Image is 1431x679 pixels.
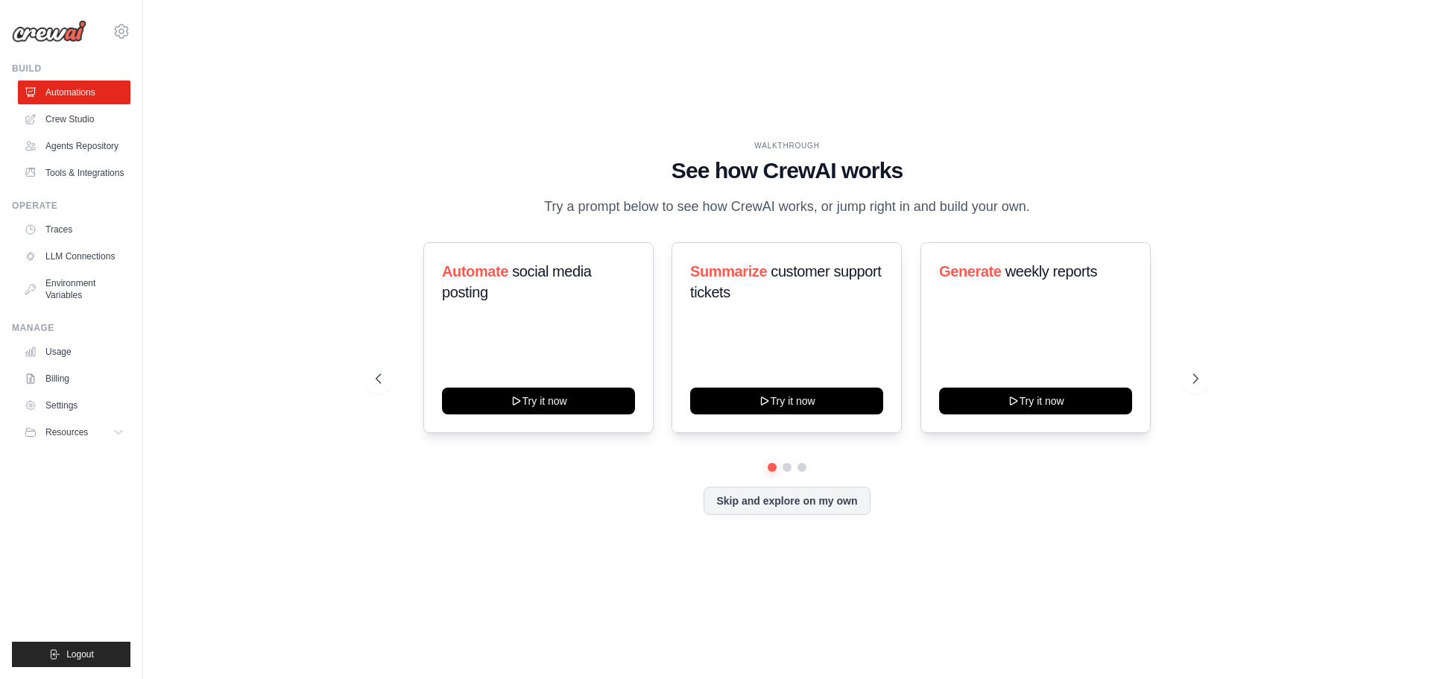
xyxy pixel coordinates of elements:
[12,642,130,667] button: Logout
[442,388,635,414] button: Try it now
[939,388,1132,414] button: Try it now
[45,426,88,438] span: Resources
[376,157,1198,184] h1: See how CrewAI works
[18,271,130,307] a: Environment Variables
[18,80,130,104] a: Automations
[12,322,130,334] div: Manage
[18,107,130,131] a: Crew Studio
[442,263,508,280] span: Automate
[376,140,1198,151] div: WALKTHROUGH
[18,244,130,268] a: LLM Connections
[690,388,883,414] button: Try it now
[442,263,592,300] span: social media posting
[18,394,130,417] a: Settings
[18,340,130,364] a: Usage
[18,161,130,185] a: Tools & Integrations
[12,200,130,212] div: Operate
[1005,263,1096,280] span: weekly reports
[690,263,881,300] span: customer support tickets
[12,20,86,42] img: Logo
[18,134,130,158] a: Agents Repository
[704,487,870,515] button: Skip and explore on my own
[18,420,130,444] button: Resources
[18,218,130,241] a: Traces
[12,63,130,75] div: Build
[66,648,94,660] span: Logout
[537,196,1037,218] p: Try a prompt below to see how CrewAI works, or jump right in and build your own.
[690,263,767,280] span: Summarize
[939,263,1002,280] span: Generate
[18,367,130,391] a: Billing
